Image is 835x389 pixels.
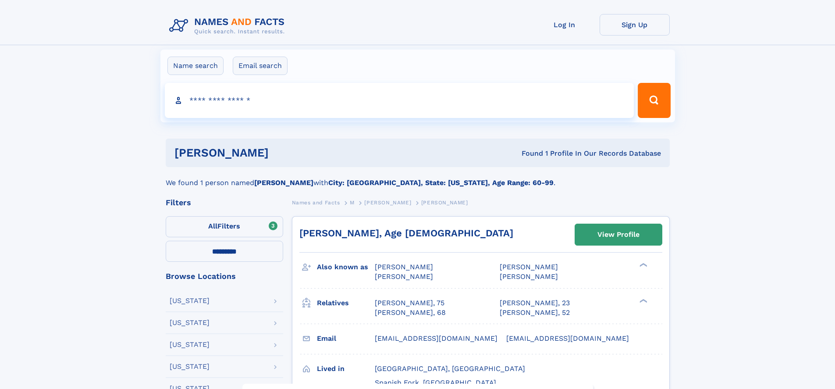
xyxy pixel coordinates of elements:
[328,178,554,187] b: City: [GEOGRAPHIC_DATA], State: [US_STATE], Age Range: 60-99
[166,14,292,38] img: Logo Names and Facts
[575,224,662,245] a: View Profile
[506,334,629,343] span: [EMAIL_ADDRESS][DOMAIN_NAME]
[375,272,433,281] span: [PERSON_NAME]
[208,222,217,230] span: All
[350,197,355,208] a: M
[395,149,661,158] div: Found 1 Profile In Our Records Database
[364,197,411,208] a: [PERSON_NAME]
[166,167,670,188] div: We found 1 person named with .
[364,200,411,206] span: [PERSON_NAME]
[637,298,648,303] div: ❯
[421,200,468,206] span: [PERSON_NAME]
[167,57,224,75] label: Name search
[500,298,570,308] a: [PERSON_NAME], 23
[375,334,497,343] span: [EMAIL_ADDRESS][DOMAIN_NAME]
[317,331,375,346] h3: Email
[317,296,375,310] h3: Relatives
[170,363,210,370] div: [US_STATE]
[500,272,558,281] span: [PERSON_NAME]
[170,297,210,304] div: [US_STATE]
[638,83,670,118] button: Search Button
[170,341,210,348] div: [US_STATE]
[166,199,283,207] div: Filters
[233,57,288,75] label: Email search
[166,272,283,280] div: Browse Locations
[174,147,395,158] h1: [PERSON_NAME]
[166,216,283,237] label: Filters
[375,364,525,373] span: [GEOGRAPHIC_DATA], [GEOGRAPHIC_DATA]
[317,260,375,275] h3: Also known as
[350,200,355,206] span: M
[500,308,570,318] a: [PERSON_NAME], 52
[170,319,210,326] div: [US_STATE]
[375,263,433,271] span: [PERSON_NAME]
[254,178,313,187] b: [PERSON_NAME]
[500,263,558,271] span: [PERSON_NAME]
[299,228,513,239] a: [PERSON_NAME], Age [DEMOGRAPHIC_DATA]
[637,262,648,268] div: ❯
[317,361,375,376] h3: Lived in
[375,308,446,318] a: [PERSON_NAME], 68
[529,14,600,36] a: Log In
[597,225,640,245] div: View Profile
[375,378,496,387] span: Spanish Fork, [GEOGRAPHIC_DATA]
[165,83,634,118] input: search input
[600,14,670,36] a: Sign Up
[375,298,444,308] a: [PERSON_NAME], 75
[292,197,340,208] a: Names and Facts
